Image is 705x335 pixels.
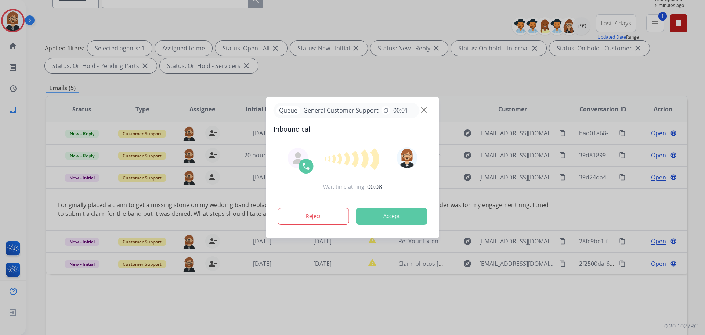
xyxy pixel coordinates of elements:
span: Wait time at ring: [323,183,366,190]
mat-icon: timer [383,107,389,113]
p: Queue [276,106,300,115]
span: Inbound call [274,124,432,134]
button: Reject [278,208,349,225]
img: call-icon [302,162,311,171]
img: close-button [421,107,427,113]
img: agent-avatar [292,152,304,164]
p: 0.20.1027RC [664,322,698,331]
span: General Customer Support [300,106,382,115]
img: avatar [397,147,417,168]
button: Accept [356,208,427,225]
span: 00:08 [367,182,382,191]
span: 00:01 [393,106,408,115]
